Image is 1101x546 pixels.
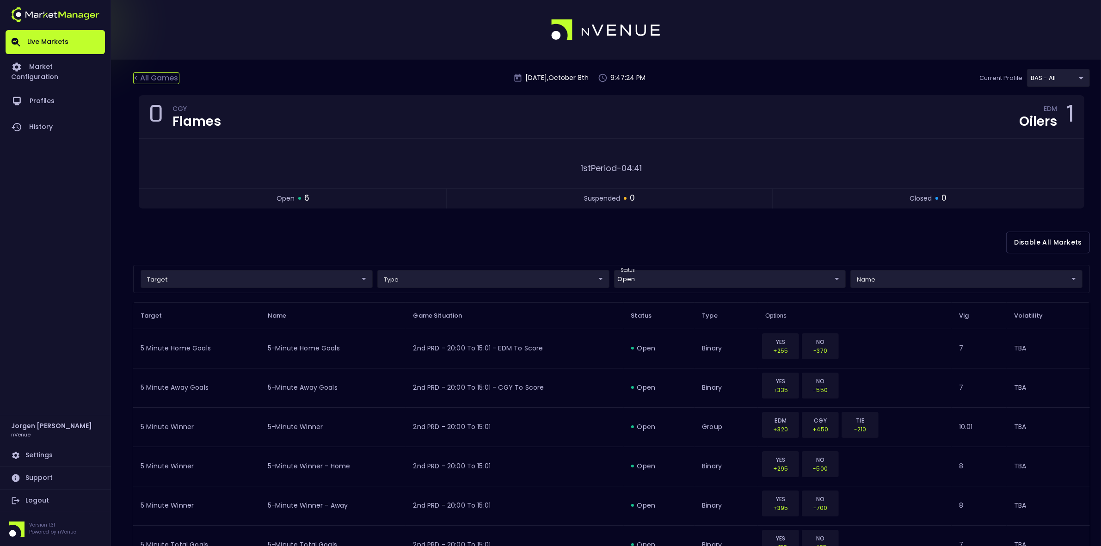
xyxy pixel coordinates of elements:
[268,312,299,320] span: Name
[610,73,646,83] p: 9:47:24 PM
[768,503,793,512] p: +395
[808,337,833,346] p: NO
[6,88,105,114] a: Profiles
[952,368,1007,407] td: 7
[621,267,635,274] label: status
[148,103,163,131] div: 0
[584,194,620,203] span: suspended
[11,431,31,438] h3: nVenue
[808,346,833,355] p: -370
[1007,368,1090,407] td: TBA
[277,194,295,203] span: open
[551,19,661,41] img: logo
[1007,329,1090,368] td: TBA
[952,486,1007,525] td: 8
[11,421,92,431] h2: Jorgen [PERSON_NAME]
[29,528,76,535] p: Powered by nVenue
[133,329,260,368] td: 5 Minute Home Goals
[630,192,635,204] span: 0
[631,501,688,510] div: open
[631,312,664,320] span: Status
[631,422,688,431] div: open
[1044,106,1057,114] div: EDM
[808,503,833,512] p: -700
[768,425,793,434] p: +320
[952,407,1007,447] td: 10.01
[1007,486,1090,525] td: TBA
[6,54,105,88] a: Market Configuration
[141,312,174,320] span: Target
[622,162,642,174] span: 04:41
[808,416,833,425] p: CGY
[768,534,793,543] p: YES
[1019,115,1057,128] div: Oilers
[768,377,793,386] p: YES
[406,447,624,486] td: 2nd PRD - 20:00 to 15:01
[768,337,793,346] p: YES
[260,486,406,525] td: 5-Minute Winner - Away
[6,30,105,54] a: Live Markets
[768,455,793,464] p: YES
[614,270,846,288] div: target
[768,495,793,503] p: YES
[6,444,105,466] a: Settings
[808,534,833,543] p: NO
[6,490,105,512] a: Logout
[808,377,833,386] p: NO
[172,106,221,114] div: CGY
[1027,69,1090,87] div: target
[941,192,947,204] span: 0
[808,455,833,464] p: NO
[413,312,474,320] span: Game Situation
[631,461,688,471] div: open
[768,464,793,473] p: +295
[631,383,688,392] div: open
[617,162,622,174] span: -
[910,194,932,203] span: closed
[525,73,589,83] p: [DATE] , October 8 th
[11,7,99,22] img: logo
[260,368,406,407] td: 5-Minute Away Goals
[768,386,793,394] p: +335
[808,386,833,394] p: -550
[172,115,221,128] div: Flames
[133,447,260,486] td: 5 Minute Winner
[952,447,1007,486] td: 8
[702,312,730,320] span: Type
[406,368,624,407] td: 2nd PRD - 20:00 to 15:01 - CGY to Score
[808,464,833,473] p: -500
[695,329,758,368] td: binary
[631,344,688,353] div: open
[260,407,406,447] td: 5-Minute Winner
[848,416,873,425] p: TIE
[808,495,833,503] p: NO
[581,162,617,174] span: 1st Period
[1007,447,1090,486] td: TBA
[406,407,624,447] td: 2nd PRD - 20:00 to 15:01
[406,329,624,368] td: 2nd PRD - 20:00 to 15:01 - EDM to Score
[133,407,260,447] td: 5 Minute Winner
[133,486,260,525] td: 5 Minute Winner
[141,270,373,288] div: target
[133,72,179,84] div: < All Games
[6,521,105,537] div: Version 1.31Powered by nVenue
[959,312,981,320] span: Vig
[260,329,406,368] td: 5-Minute Home Goals
[952,329,1007,368] td: 7
[304,192,309,204] span: 6
[850,270,1083,288] div: target
[377,270,609,288] div: target
[758,302,952,329] th: Options
[768,346,793,355] p: +255
[695,368,758,407] td: binary
[260,447,406,486] td: 5-Minute Winner - Home
[29,521,76,528] p: Version 1.31
[6,467,105,489] a: Support
[1014,312,1055,320] span: Volatility
[695,447,758,486] td: binary
[979,74,1022,83] p: Current Profile
[808,425,833,434] p: +450
[768,416,793,425] p: EDM
[406,486,624,525] td: 2nd PRD - 20:00 to 15:01
[1006,232,1090,253] button: Disable All Markets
